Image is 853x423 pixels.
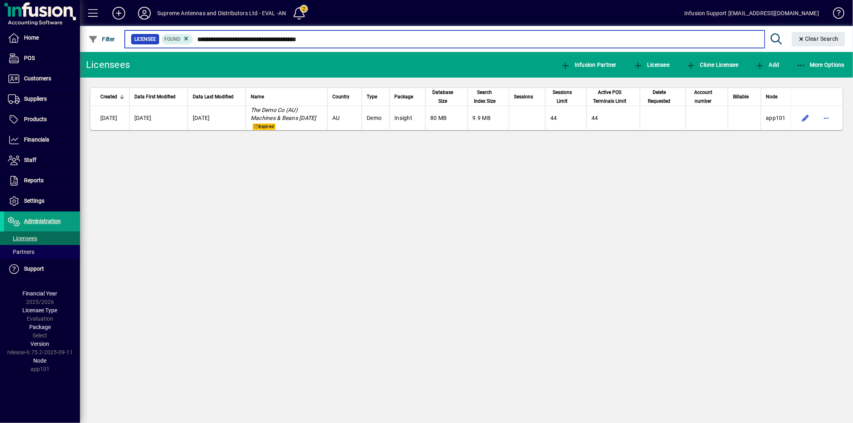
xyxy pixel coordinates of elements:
[106,6,132,20] button: Add
[8,249,34,255] span: Partners
[332,92,350,101] span: Country
[733,92,749,101] span: Billable
[24,177,44,184] span: Reports
[132,6,157,20] button: Profile
[591,88,635,106] div: Active POS Terminals Limit
[796,62,845,68] span: More Options
[755,62,779,68] span: Add
[193,92,241,101] div: Data Last Modified
[86,58,130,71] div: Licensees
[686,62,738,68] span: Clone Licensee
[691,88,723,106] div: Account number
[24,136,49,143] span: Financials
[4,150,80,170] a: Staff
[332,92,357,101] div: Country
[278,107,285,113] em: Co
[8,235,37,241] span: Licensees
[24,157,36,163] span: Staff
[389,106,425,130] td: Insight
[34,357,47,364] span: Node
[684,7,819,20] div: Infusion Support [EMAIL_ADDRESS][DOMAIN_NAME]
[24,55,35,61] span: POS
[430,88,462,106] div: Database Size
[645,88,681,106] div: Delete Requested
[4,171,80,191] a: Reports
[798,36,839,42] span: Clear Search
[100,92,124,101] div: Created
[4,231,80,245] a: Licensees
[262,107,276,113] em: Demo
[362,106,389,130] td: Demo
[157,7,286,20] div: Supreme Antennas and Distributors Ltd - EVAL -AN
[24,218,61,224] span: Administration
[766,92,786,101] div: Node
[591,88,628,106] span: Active POS Terminals Limit
[4,130,80,150] a: Financials
[545,106,586,130] td: 44
[29,324,51,330] span: Package
[134,92,183,101] div: Data First Modified
[514,92,533,101] span: Sessions
[425,106,467,130] td: 80 MB
[134,92,176,101] span: Data First Modified
[193,92,234,101] span: Data Last Modified
[792,32,845,46] button: Clear
[684,58,740,72] button: Clone Licensee
[394,92,413,101] span: Package
[165,36,181,42] span: Found
[282,115,298,121] em: Beans
[550,88,581,106] div: Sessions Limit
[24,75,51,82] span: Customers
[188,106,246,130] td: [DATE]
[766,92,777,101] span: Node
[820,112,833,124] button: More options
[88,36,115,42] span: Filter
[24,96,47,102] span: Suppliers
[430,88,455,106] span: Database Size
[766,115,786,121] span: app101.prod.infusionbusinesssoftware.com
[367,92,384,101] div: Type
[286,107,298,113] em: (AU)
[162,34,193,44] mat-chip: Found Status: Found
[753,58,781,72] button: Add
[394,92,420,101] div: Package
[251,107,260,113] em: The
[23,290,58,297] span: Financial Year
[253,124,276,130] span: Expired
[645,88,673,106] span: Delete Requested
[251,115,276,121] em: Machines
[251,92,264,101] span: Name
[550,88,574,106] span: Sessions Limit
[799,112,812,124] button: Edit
[633,62,670,68] span: Licensee
[631,58,672,72] button: Licensee
[23,307,58,313] span: Licensee Type
[4,89,80,109] a: Suppliers
[90,106,129,130] td: [DATE]
[367,92,377,101] span: Type
[134,35,156,43] span: Licensee
[827,2,843,28] a: Knowledge Base
[4,259,80,279] a: Support
[733,92,756,101] div: Billable
[561,62,617,68] span: Infusion Partner
[4,48,80,68] a: POS
[31,341,50,347] span: Version
[467,106,509,130] td: 9.9 MB
[4,69,80,89] a: Customers
[327,106,362,130] td: AU
[794,58,847,72] button: More Options
[473,88,504,106] div: Search Index Size
[24,116,47,122] span: Products
[86,32,117,46] button: Filter
[691,88,716,106] span: Account number
[4,245,80,259] a: Partners
[129,106,188,130] td: [DATE]
[4,110,80,130] a: Products
[24,34,39,41] span: Home
[586,106,640,130] td: 44
[559,58,619,72] button: Infusion Partner
[24,198,44,204] span: Settings
[299,115,316,121] em: [DATE]
[4,28,80,48] a: Home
